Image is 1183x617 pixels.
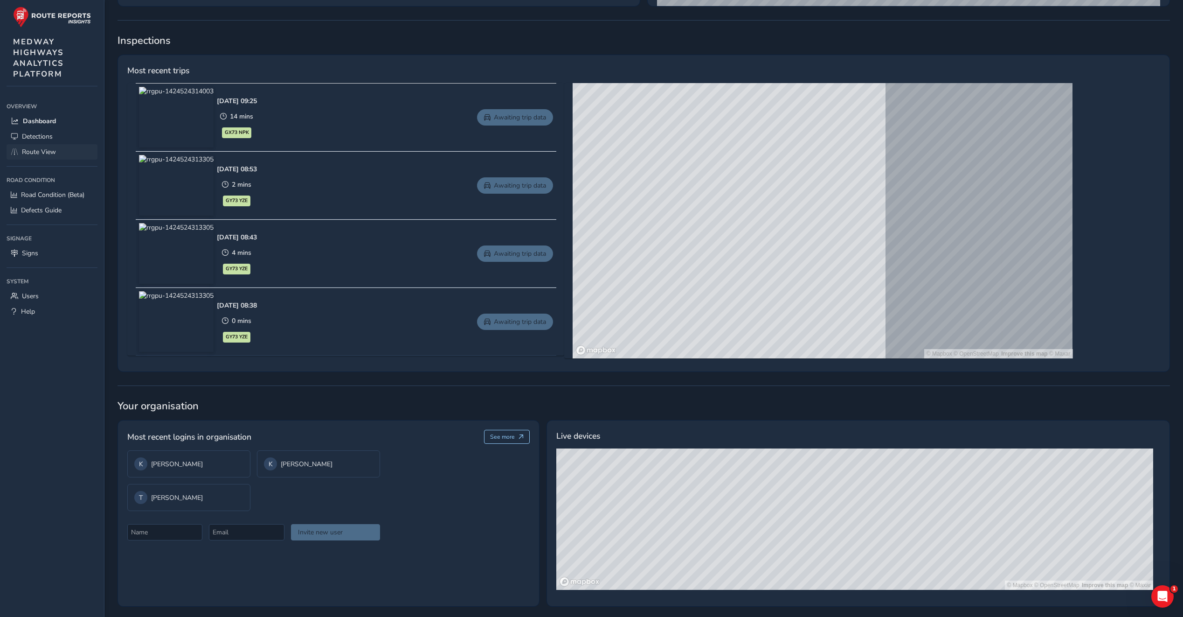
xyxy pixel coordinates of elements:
span: 4 mins [232,248,251,257]
span: GY73 YZE [226,265,248,273]
a: Users [7,288,97,304]
input: Name [127,524,202,540]
span: GY73 YZE [226,197,248,204]
iframe: Intercom live chat [1151,585,1174,608]
span: 1 [1170,585,1178,593]
span: 2 mins [232,180,251,189]
div: [PERSON_NAME] [134,457,243,470]
span: Road Condition (Beta) [21,190,84,199]
span: Most recent logins in organisation [127,431,251,443]
span: MEDWAY HIGHWAYS ANALYTICS PLATFORM [13,36,64,79]
div: [DATE] 08:38 [217,301,257,310]
img: rrgpu-1424524313305 [139,223,214,284]
div: [PERSON_NAME] [264,457,373,470]
span: Signs [22,249,38,258]
span: GX73 NPK [225,129,249,136]
span: 0 mins [232,316,251,325]
span: Your organisation [118,399,1170,413]
a: Dashboard [7,113,97,129]
span: Route View [22,147,56,156]
div: [DATE] 08:53 [217,165,257,174]
a: Awaiting trip data [477,314,553,330]
span: 14 mins [230,112,253,121]
a: Defects Guide [7,203,97,218]
div: Signage [7,231,97,245]
a: Awaiting trip data [477,245,553,262]
span: See more [490,433,515,441]
div: Overview [7,99,97,113]
a: Route View [7,144,97,160]
span: K [269,460,273,469]
a: Awaiting trip data [477,109,553,126]
span: Users [22,292,39,301]
span: Defects Guide [21,206,62,215]
div: System [7,274,97,288]
a: Road Condition (Beta) [7,187,97,203]
span: Inspections [118,34,1170,48]
img: rr logo [13,7,91,28]
a: Help [7,304,97,319]
a: Detections [7,129,97,144]
span: Most recent trips [127,64,189,77]
span: GY73 YZE [226,333,248,341]
button: See more [484,430,530,444]
img: rrgpu-1424524314003 [139,87,214,147]
a: Awaiting trip data [477,177,553,194]
img: rrgpu-1424524313305 [139,155,214,216]
img: rrgpu-1424524313305 [139,291,214,352]
span: Help [21,307,35,316]
span: Detections [22,132,53,141]
span: K [139,460,143,469]
div: [PERSON_NAME] [134,491,243,504]
div: Road Condition [7,173,97,187]
div: [DATE] 08:43 [217,233,257,242]
div: [DATE] 09:25 [217,97,257,105]
input: Email [209,524,284,540]
a: Signs [7,245,97,261]
span: Dashboard [23,117,56,126]
span: Live devices [556,430,600,442]
span: T [139,493,143,502]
